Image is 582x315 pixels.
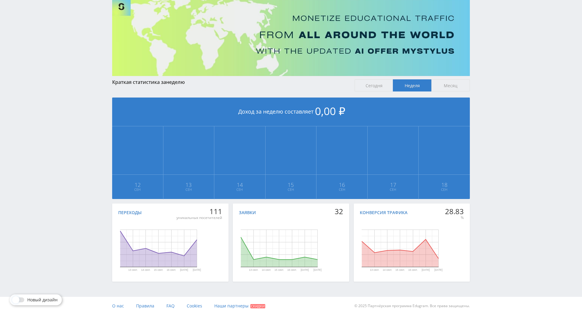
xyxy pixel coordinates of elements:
span: 13 [164,182,214,187]
span: Сен [419,187,470,192]
text: 14 сент. [262,269,271,272]
span: 16 [317,182,367,187]
div: Краткая статистика за [112,79,349,85]
div: % [445,215,464,220]
div: © 2025 Партнёрская программа Edugram. Все права защищены. [294,297,470,315]
text: 14 сент. [383,269,392,272]
div: 28.83 [445,207,464,216]
text: 15 сент. [154,269,163,272]
span: Неделя [393,79,431,91]
span: Сен [215,187,265,192]
svg: Диаграмма. [342,218,458,279]
text: 13 сент. [128,269,138,272]
div: Доход за неделю составляет [112,98,470,126]
span: Сен [317,187,367,192]
div: Переходы [118,210,142,215]
a: Правила [136,297,154,315]
a: Наши партнеры Скидки [214,297,265,315]
text: 13 сент. [370,269,379,272]
span: Cookies [187,303,202,309]
span: О нас [112,303,124,309]
a: Cookies [187,297,202,315]
text: [DATE] [313,269,322,272]
text: 15 сент. [395,269,405,272]
text: 15 сент. [275,269,284,272]
span: неделю [166,79,185,85]
span: FAQ [166,303,175,309]
div: 111 [176,207,222,216]
span: Скидки [250,304,265,308]
text: [DATE] [180,269,188,272]
text: [DATE] [434,269,443,272]
span: 14 [215,182,265,187]
text: 16 сент. [167,269,176,272]
span: 18 [419,182,470,187]
text: 16 сент. [287,269,297,272]
div: Заявки [239,210,256,215]
span: Сен [368,187,418,192]
a: FAQ [166,297,175,315]
span: Сен [112,187,163,192]
span: Сегодня [355,79,393,91]
div: 32 [335,207,343,216]
span: Правила [136,303,154,309]
text: 13 сент. [249,269,259,272]
text: [DATE] [421,269,430,272]
span: Новый дизайн [27,297,58,302]
span: Наши партнеры [214,303,249,309]
text: [DATE] [193,269,201,272]
span: Сен [164,187,214,192]
span: 0,00 ₽ [315,104,345,118]
text: [DATE] [301,269,309,272]
svg: Диаграмма. [221,218,337,279]
span: Месяц [431,79,470,91]
a: О нас [112,297,124,315]
div: Конверсия трафика [360,210,407,215]
text: 14 сент. [141,269,150,272]
span: 17 [368,182,418,187]
text: 16 сент. [408,269,417,272]
span: Сен [266,187,316,192]
div: уникальных посетителей [176,215,222,220]
span: 15 [266,182,316,187]
svg: Диаграмма. [100,218,217,279]
span: 12 [112,182,163,187]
